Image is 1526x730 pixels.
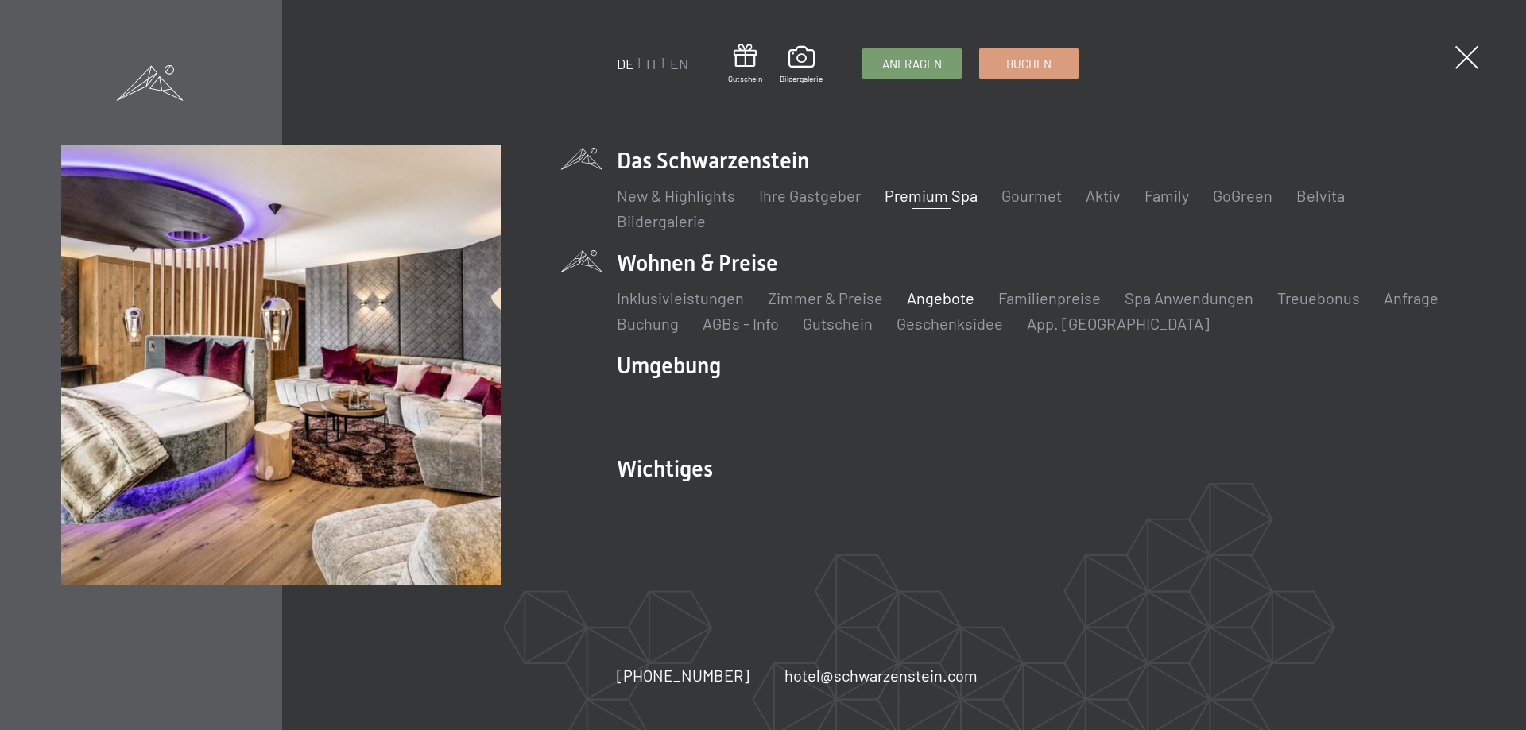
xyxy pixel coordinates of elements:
a: Family [1144,186,1189,205]
a: Gourmet [1001,186,1062,205]
a: Aktiv [1086,186,1121,205]
a: Treuebonus [1277,288,1360,307]
a: Familienpreise [998,288,1101,307]
a: AGBs - Info [703,314,779,333]
a: Gutschein [728,44,762,84]
a: [PHONE_NUMBER] [617,664,749,686]
a: Inklusivleistungen [617,288,744,307]
a: Buchung [617,314,679,333]
span: [PHONE_NUMBER] [617,666,749,685]
a: GoGreen [1213,186,1272,205]
a: Premium Spa [885,186,978,205]
a: Spa Anwendungen [1125,288,1253,307]
a: EN [670,55,688,72]
a: Buchen [980,48,1078,79]
a: Zimmer & Preise [768,288,883,307]
a: Angebote [907,288,974,307]
a: Bildergalerie [617,211,706,230]
a: hotel@schwarzenstein.com [784,664,978,686]
a: Bildergalerie [780,46,823,84]
a: Ihre Gastgeber [759,186,861,205]
span: Buchen [1006,56,1052,72]
a: DE [617,55,634,72]
span: Bildergalerie [780,73,823,84]
a: Anfrage [1384,288,1439,307]
a: Belvita [1296,186,1345,205]
a: New & Highlights [617,186,735,205]
span: Gutschein [728,73,762,84]
a: Gutschein [803,314,873,333]
a: IT [646,55,658,72]
span: Anfragen [882,56,942,72]
a: Anfragen [863,48,961,79]
a: Geschenksidee [897,314,1003,333]
a: App. [GEOGRAPHIC_DATA] [1027,314,1210,333]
